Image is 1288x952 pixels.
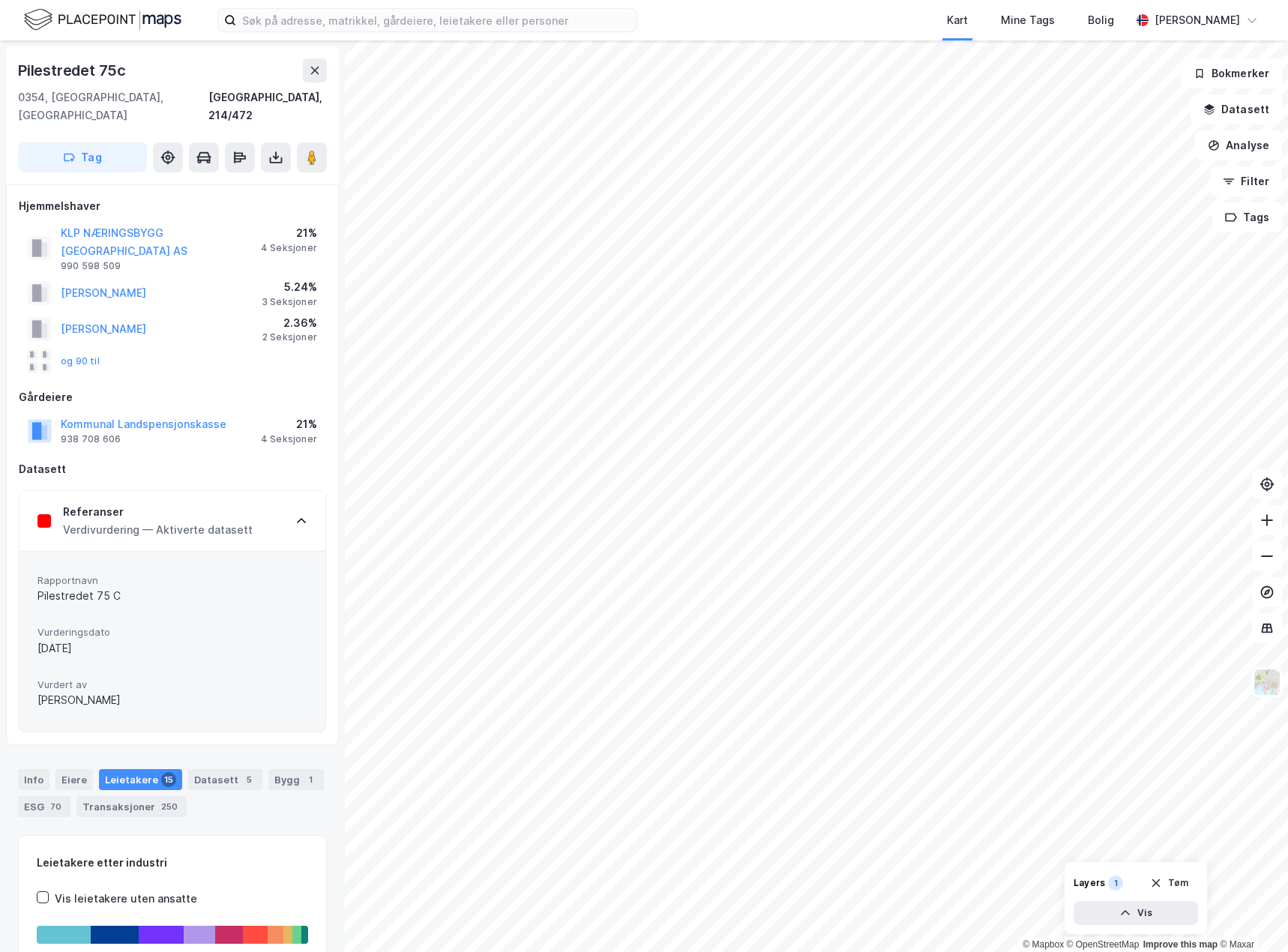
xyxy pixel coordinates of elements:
[268,769,324,790] div: Bygg
[18,58,129,82] div: Pilestredet 75c
[261,433,317,445] div: 4 Seksjoner
[19,197,326,215] div: Hjemmelshaver
[1191,94,1282,124] button: Datasett
[261,224,317,242] div: 21%
[18,796,70,817] div: ESG
[1210,166,1282,196] button: Filter
[37,639,307,657] div: [DATE]
[37,626,307,639] span: Vurderingsdato
[208,88,327,124] div: [GEOGRAPHIC_DATA], 214/472
[1108,876,1123,891] div: 1
[236,9,637,31] input: Søk på adresse, matrikkel, gårdeiere, leietakere eller personer
[1253,668,1281,696] img: Z
[63,521,253,539] div: Verdivurdering — Aktiverte datasett
[19,388,326,406] div: Gårdeiere
[1181,58,1282,88] button: Bokmerker
[47,799,64,814] div: 70
[158,799,181,814] div: 250
[18,142,147,172] button: Tag
[261,415,317,433] div: 21%
[303,772,318,787] div: 1
[19,460,326,478] div: Datasett
[37,587,307,605] div: Pilestredet 75 C
[1213,880,1288,952] iframe: Chat Widget
[261,242,317,254] div: 4 Seksjoner
[262,314,317,332] div: 2.36%
[1074,877,1105,889] div: Layers
[63,503,253,521] div: Referanser
[61,260,121,272] div: 990 598 509
[37,678,307,691] span: Vurdert av
[18,769,49,790] div: Info
[1067,939,1140,950] a: OpenStreetMap
[1195,130,1282,160] button: Analyse
[1001,11,1055,29] div: Mine Tags
[18,88,208,124] div: 0354, [GEOGRAPHIC_DATA], [GEOGRAPHIC_DATA]
[1023,939,1064,950] a: Mapbox
[262,278,317,296] div: 5.24%
[1140,871,1198,895] button: Tøm
[241,772,256,787] div: 5
[61,433,121,445] div: 938 708 606
[76,796,187,817] div: Transaksjoner
[37,691,307,709] div: [PERSON_NAME]
[1143,939,1218,950] a: Improve this map
[262,296,317,308] div: 3 Seksjoner
[947,11,968,29] div: Kart
[37,854,308,872] div: Leietakere etter industri
[262,331,317,343] div: 2 Seksjoner
[55,769,93,790] div: Eiere
[1155,11,1240,29] div: [PERSON_NAME]
[188,769,262,790] div: Datasett
[161,772,176,787] div: 15
[1088,11,1114,29] div: Bolig
[1213,880,1288,952] div: Kontrollprogram for chat
[55,890,197,908] div: Vis leietakere uten ansatte
[99,769,182,790] div: Leietakere
[1212,202,1282,232] button: Tags
[1074,901,1198,925] button: Vis
[37,574,307,587] span: Rapportnavn
[24,7,181,33] img: logo.f888ab2527a4732fd821a326f86c7f29.svg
